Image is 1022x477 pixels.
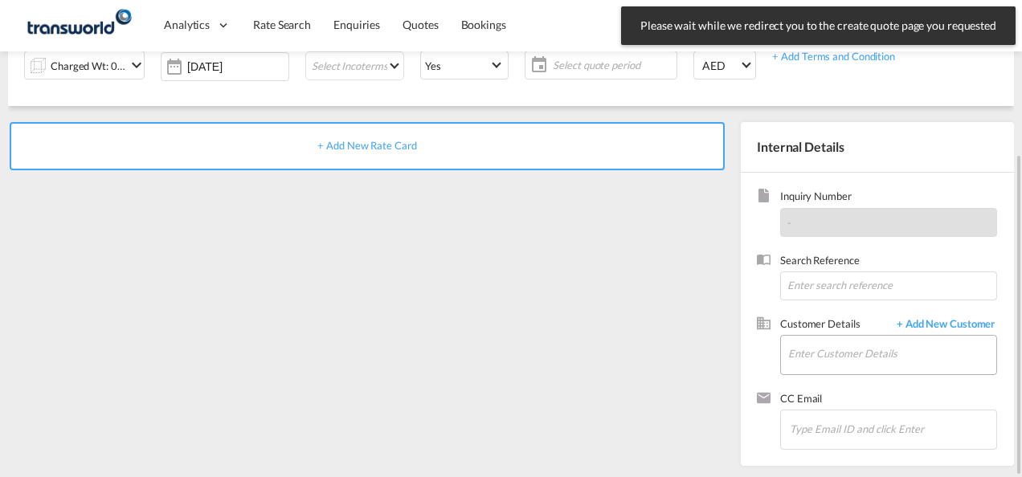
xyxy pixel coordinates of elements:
span: + Add New Rate Card [317,139,416,152]
md-icon: icon-calendar [525,55,545,75]
span: Search Reference [780,253,997,271]
input: Select [187,60,288,73]
div: Charged Wt: 0.00 W/M [51,55,126,77]
input: Enter search reference [780,271,997,300]
span: Customer Details [780,316,889,335]
span: + Add New Customer [889,316,997,335]
span: AED [702,58,739,74]
input: Enter Customer Details [788,336,996,372]
span: Bookings [461,18,506,31]
md-select: Select Customs: Yes [420,51,509,79]
span: Select quote period [549,54,677,76]
div: + Add New Rate Card [10,122,725,170]
span: Analytics [164,17,210,33]
md-select: Select Incoterms [305,51,404,80]
span: Rate Search [253,18,311,31]
span: CC Email [780,391,997,410]
md-icon: icon-chevron-down [127,55,146,75]
div: Yes [425,59,441,72]
md-select: Select Currency: د.إ AEDUnited Arab Emirates Dirham [693,51,756,79]
span: Select quote period [553,58,672,72]
span: Quotes [403,18,438,31]
div: Internal Details [741,122,1014,172]
span: Enquiries [333,18,380,31]
span: - [787,216,791,229]
img: f753ae806dec11f0841701cdfdf085c0.png [24,7,133,43]
div: + Add Terms and Condition [772,47,895,63]
input: Chips input. [790,412,950,446]
span: Inquiry Number [780,189,997,207]
span: Please wait while we redirect you to the create quote page you requested [636,18,1001,34]
div: Charged Wt: 0.00 W/Micon-chevron-down [24,51,145,79]
md-chips-wrap: Chips container. Enter the text area, then type text, and press enter to add a chip. [787,410,996,446]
